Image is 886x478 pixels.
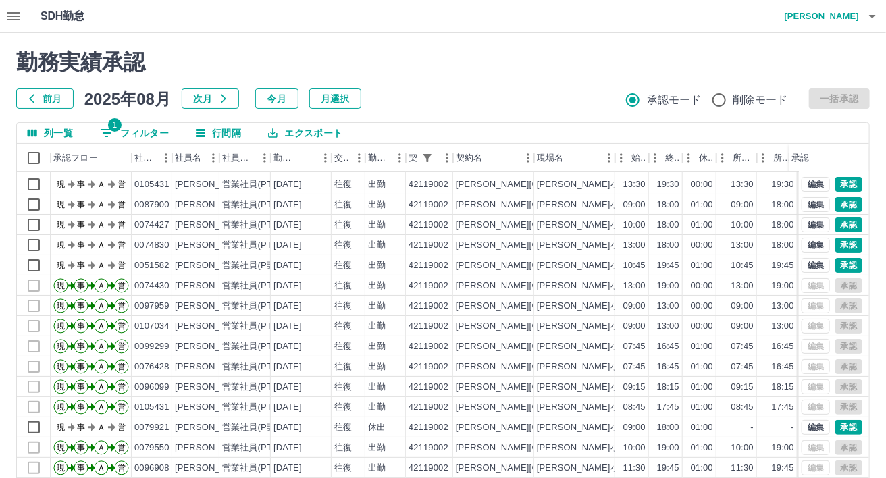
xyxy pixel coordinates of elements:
div: 交通費 [334,144,349,172]
div: 契約コード [406,144,453,172]
text: 事 [77,423,85,432]
div: 10:00 [623,219,646,232]
div: 01:00 [691,421,713,434]
div: 出勤 [368,381,386,394]
div: [PERSON_NAME][GEOGRAPHIC_DATA] [456,219,623,232]
div: [PERSON_NAME]小学校放課後クラブ [537,300,690,313]
div: 営業社員(PT契約) [222,198,293,211]
div: 09:00 [731,320,754,333]
span: 1 [108,118,122,132]
div: 19:30 [772,178,794,191]
div: 0051582 [134,259,170,272]
div: [DATE] [273,381,302,394]
text: 現 [57,402,65,412]
div: 42119002 [409,340,448,353]
text: Ａ [97,261,105,270]
button: 承認 [835,197,862,212]
div: [PERSON_NAME][GEOGRAPHIC_DATA] [456,340,623,353]
button: メニュー [390,148,410,168]
div: [PERSON_NAME] [175,320,249,333]
div: 00:00 [691,178,713,191]
div: 0074830 [134,239,170,252]
div: 社員番号 [134,144,156,172]
h2: 勤務実績承認 [16,49,870,75]
div: 08:45 [623,401,646,414]
div: [PERSON_NAME] [175,421,249,434]
button: 承認 [835,258,862,273]
div: [DATE] [273,219,302,232]
text: 現 [57,382,65,392]
text: 営 [118,301,126,311]
div: 16:45 [657,361,679,373]
button: メニュー [599,148,619,168]
text: Ａ [97,382,105,392]
div: 出勤 [368,361,386,373]
div: 往復 [334,239,352,252]
div: - [751,421,754,434]
text: 営 [118,321,126,331]
div: 往復 [334,178,352,191]
div: 00:00 [691,320,713,333]
button: 編集 [802,258,830,273]
div: 07:45 [623,361,646,373]
div: [PERSON_NAME] [175,239,249,252]
div: 往復 [334,421,352,434]
div: 00:00 [691,280,713,292]
div: 09:00 [731,198,754,211]
div: 09:15 [731,381,754,394]
div: 13:30 [623,178,646,191]
div: 営業社員(PT契約) [222,300,293,313]
div: [PERSON_NAME]小学校放課後クラブ [537,401,690,414]
div: [PERSON_NAME] [175,340,249,353]
div: 社員名 [172,144,219,172]
text: 営 [118,362,126,371]
div: 始業 [631,144,646,172]
div: [PERSON_NAME] [175,381,249,394]
div: [PERSON_NAME][GEOGRAPHIC_DATA] [456,239,623,252]
div: 42119002 [409,178,448,191]
div: 13:00 [731,239,754,252]
div: [DATE] [273,320,302,333]
div: 営業社員(PT契約) [222,340,293,353]
div: 0099299 [134,340,170,353]
div: 16:45 [657,340,679,353]
div: 0107034 [134,320,170,333]
div: 19:45 [772,259,794,272]
div: 営業社員(P契約) [222,421,288,434]
div: 始業 [615,144,649,172]
div: [PERSON_NAME] [175,280,249,292]
div: 承認フロー [53,144,98,172]
span: 承認モード [647,92,702,108]
div: 往復 [334,401,352,414]
div: 17:45 [657,401,679,414]
div: 営業社員(PT契約) [222,320,293,333]
div: 0074430 [134,280,170,292]
div: 承認 [789,144,859,172]
div: [PERSON_NAME]小学校放課後クラブ [537,421,690,434]
div: 42119002 [409,259,448,272]
div: 0096099 [134,381,170,394]
div: 社員番号 [132,144,172,172]
text: 事 [77,362,85,371]
button: 承認 [835,217,862,232]
div: 18:00 [657,239,679,252]
div: 42119002 [409,280,448,292]
div: [PERSON_NAME] [175,178,249,191]
div: [DATE] [273,361,302,373]
div: 出勤 [368,219,386,232]
button: 次月 [182,88,239,109]
div: 勤務区分 [365,144,406,172]
text: Ａ [97,362,105,371]
button: 承認 [835,238,862,253]
div: 0097959 [134,300,170,313]
div: 18:15 [657,381,679,394]
div: 休憩 [683,144,716,172]
div: 営業社員(PT契約) [222,280,293,292]
text: 営 [118,240,126,250]
div: 勤務区分 [368,144,390,172]
text: Ａ [97,281,105,290]
text: 現 [57,362,65,371]
text: 現 [57,261,65,270]
div: 09:15 [623,381,646,394]
button: 承認 [835,420,862,435]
